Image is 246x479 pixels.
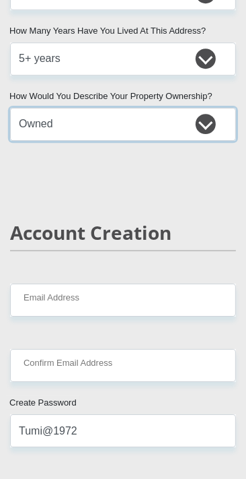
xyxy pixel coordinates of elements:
[10,42,236,75] select: Please select a value
[10,349,236,382] input: Confirm Email Address
[10,284,236,317] input: Email Address
[10,222,236,245] h2: Account Creation
[10,414,236,447] input: Create Password
[10,108,236,141] select: Please select a value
